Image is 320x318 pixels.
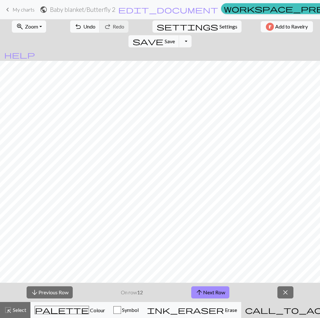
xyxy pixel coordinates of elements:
span: keyboard_arrow_left [4,5,12,14]
button: Erase [143,302,241,318]
button: Undo [70,20,100,33]
span: close [282,288,289,297]
strong: 12 [137,289,143,295]
span: My charts [12,6,35,12]
button: Zoom [12,20,46,33]
span: Save [165,38,175,44]
span: highlight_alt [4,306,12,314]
span: help [4,50,35,59]
span: Undo [83,23,95,29]
span: arrow_upward [195,288,203,297]
button: Symbol [109,302,143,318]
span: Zoom [25,23,38,29]
button: Colour [30,302,109,318]
span: Colour [89,307,105,313]
span: undo [74,22,82,31]
button: Save [128,35,179,47]
h2: Baby blanket / Butterfly 2 [50,6,115,13]
span: public [40,5,47,14]
img: Ravelry [266,23,274,31]
span: edit_document [118,5,218,14]
span: Symbol [121,307,139,313]
span: zoom_in [16,22,24,31]
span: arrow_downward [31,288,38,297]
button: Previous Row [27,286,73,298]
span: settings [157,22,218,31]
span: save [133,37,163,46]
span: Erase [224,307,237,313]
p: On row [121,289,143,296]
i: Settings [157,23,218,30]
span: palette [35,306,89,314]
button: Next Row [191,286,229,298]
span: ink_eraser [147,306,224,314]
button: SettingsSettings [152,20,242,33]
span: Add to Ravelry [275,23,308,31]
a: My charts [4,4,35,15]
span: Select [12,307,26,313]
span: Settings [219,23,237,30]
button: Add to Ravelry [261,21,313,32]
